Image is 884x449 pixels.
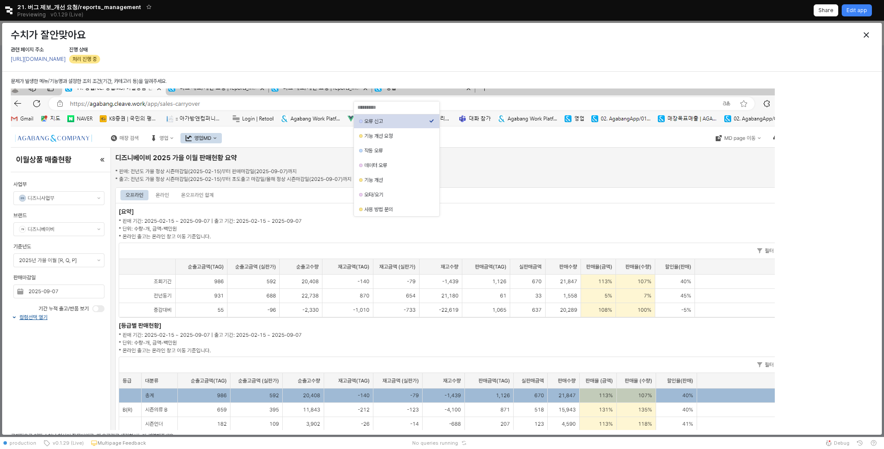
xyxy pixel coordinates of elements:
button: Help [867,437,881,449]
p: v0.1.29 (Live) [51,11,83,18]
a: [URL][DOMAIN_NAME] [11,56,66,62]
span: 21. 버그 제보_개선 요청/reports_management [17,3,141,11]
div: 데이터 오류 [364,162,429,169]
div: 기능 개선 요청 [364,133,429,139]
span: 진행 상태 [69,47,88,53]
p: 문제가 발생한 메뉴/기능명과 설정한 조회 조건(기간, 카테고리 등)을 알려주세요. [11,77,873,85]
span: 관련 페이지 주소 [11,47,44,53]
p: Multipage Feedback [98,440,146,446]
div: Select an option [354,114,439,217]
button: Share app [814,4,838,16]
button: Releases and History [46,9,88,21]
h3: 수치가 잘안맞아요 [11,29,656,41]
span: Debug [834,440,849,446]
div: 사용 방법 문의 [364,206,429,213]
div: 오타/오기 [364,191,429,198]
span: Previewing [17,10,46,19]
div: 작동 오류 [364,147,429,154]
button: History [853,437,867,449]
span: 처리 진행 중 [73,55,97,63]
button: Add app to favorites [145,3,153,11]
span: production [9,440,36,446]
button: Reset app state [460,440,468,446]
span: No queries running [412,440,458,446]
div: 기능 개선 [364,177,429,183]
div: Previewing v0.1.29 (Live) [17,9,88,21]
p: Share [818,7,833,14]
div: 오류 신고 [364,118,429,125]
span: v0.1.29 (Live) [50,440,84,446]
p: Edit app [846,7,867,14]
button: Close [859,28,873,42]
img: H8Kh4yS4wBatAAAAABJRU5ErkJggg== [11,89,775,430]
